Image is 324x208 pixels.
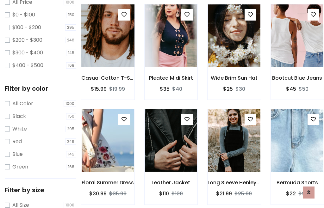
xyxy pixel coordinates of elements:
h6: $35 [160,86,170,92]
span: 295 [65,24,76,31]
h6: $45 [286,86,296,92]
h6: $30.99 [89,191,107,197]
h6: Leather Jacket [145,180,198,186]
label: Blue [12,150,23,158]
del: $25 [298,190,308,197]
h5: Filter by color [5,85,76,92]
h6: Bermuda Shorts [271,180,324,186]
h6: $25 [223,86,233,92]
label: $300 - $400 [12,49,43,57]
span: 168 [66,62,76,69]
h6: $21.99 [216,191,232,197]
del: $30 [235,85,245,93]
label: $0 - $100 [12,11,35,19]
span: 295 [65,126,76,132]
span: 168 [66,164,76,170]
del: $120 [171,190,183,197]
h6: Wide Brim Sun Hat [208,75,261,81]
label: White [12,125,27,133]
span: 150 [66,12,76,18]
span: 1000 [64,101,76,107]
label: Black [12,113,26,120]
h6: $110 [159,191,169,197]
del: $35.99 [109,190,127,197]
h6: Pleated Midi Skirt [145,75,198,81]
label: All Color [12,100,33,107]
span: 145 [66,50,76,56]
span: 150 [66,113,76,119]
h5: Filter by size [5,186,76,194]
del: $40 [172,85,182,93]
label: $200 - $300 [12,36,42,44]
h6: Casual Cotton T-Shirt [81,75,134,81]
label: $100 - $200 [12,24,41,31]
h6: $22 [286,191,296,197]
label: $400 - $500 [12,62,43,69]
h6: Floral Summer Dress [81,180,134,186]
label: Red [12,138,22,145]
h6: $15.99 [91,86,107,92]
del: $19.99 [109,85,125,93]
label: Green [12,163,28,171]
del: $25.99 [234,190,252,197]
del: $50 [299,85,308,93]
h6: Bootcut Blue Jeans [271,75,324,81]
h6: Long Sleeve Henley T-Shirt [208,180,261,186]
span: 246 [65,37,76,43]
span: 246 [65,138,76,145]
span: 145 [66,151,76,157]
